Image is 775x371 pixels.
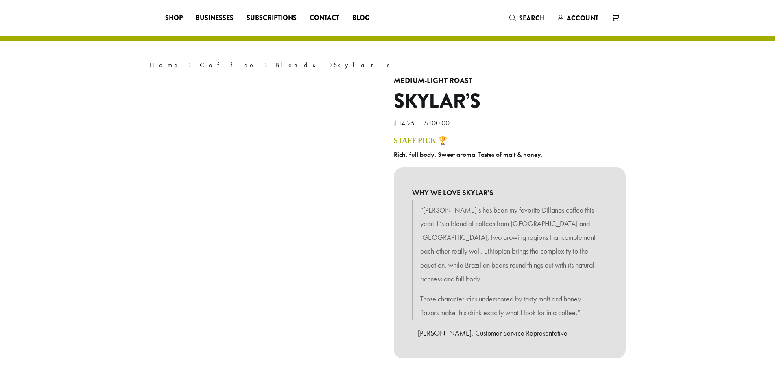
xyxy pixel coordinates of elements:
span: Businesses [196,13,234,23]
a: Contact [303,11,346,24]
b: WHY WE LOVE SKYLAR'S [412,186,607,200]
span: Blog [352,13,369,23]
bdi: 100.00 [424,118,452,127]
a: Account [551,11,605,25]
span: › [264,57,267,70]
span: Account [567,13,598,23]
span: – [418,118,422,127]
p: Those characteristics underscored by tasty malt and honey flavors make this drink exactly what I ... [420,292,599,320]
span: $ [424,118,428,127]
a: Businesses [189,11,240,24]
p: – [PERSON_NAME], Customer Service Representative [412,326,607,340]
a: Blog [346,11,376,24]
span: Contact [310,13,339,23]
nav: Breadcrumb [150,60,626,70]
a: STAFF PICK 🏆 [394,136,447,145]
a: Coffee [200,61,255,69]
a: Home [150,61,180,69]
span: Search [519,13,545,23]
h4: Medium-Light Roast [394,77,626,86]
span: Shop [165,13,183,23]
a: Subscriptions [240,11,303,24]
bdi: 14.25 [394,118,417,127]
span: › [188,57,191,70]
a: Search [503,11,551,25]
span: $ [394,118,398,127]
p: “[PERSON_NAME]’s has been my favorite Dillanos coffee this year! It’s a blend of coffees from [GE... [420,203,599,286]
span: › [330,57,332,70]
b: Rich, full body. Sweet aroma. Tastes of malt & honey. [394,150,543,159]
a: Blends [276,61,321,69]
span: Subscriptions [247,13,297,23]
h1: Skylar’s [394,90,626,113]
a: Shop [159,11,189,24]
